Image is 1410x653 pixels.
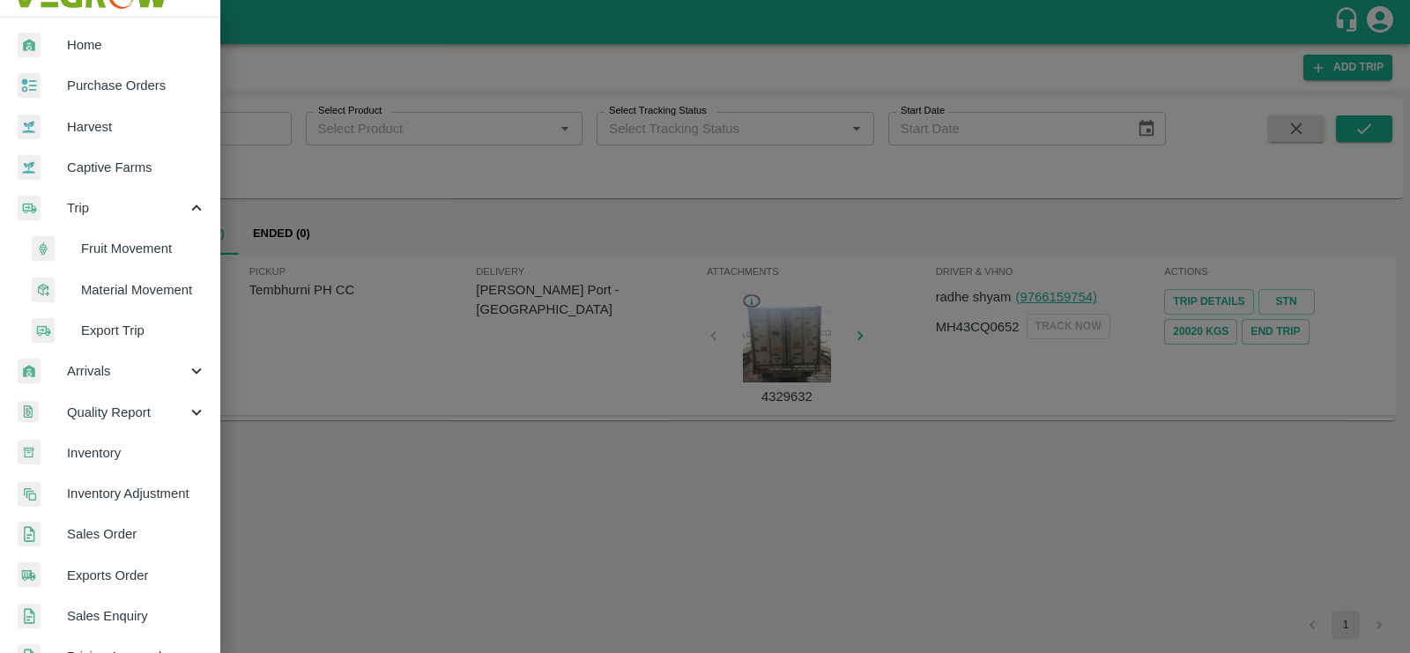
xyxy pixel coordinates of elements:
img: sales [18,522,41,547]
img: whArrival [18,359,41,384]
span: Inventory [67,443,206,463]
img: delivery [32,318,55,344]
span: Home [67,35,206,55]
a: materialMaterial Movement [14,270,220,310]
img: whInventory [18,440,41,465]
span: Material Movement [81,280,206,300]
img: material [32,277,55,303]
span: Purchase Orders [67,76,206,95]
a: deliveryExport Trip [14,310,220,351]
a: fruitFruit Movement [14,228,220,269]
img: inventory [18,481,41,507]
span: Quality Report [67,403,187,422]
img: qualityReport [18,401,39,423]
img: whArrival [18,33,41,58]
img: harvest [18,114,41,140]
span: Export Trip [81,321,206,340]
span: Arrivals [67,361,187,381]
img: harvest [18,154,41,181]
span: Inventory Adjustment [67,484,206,503]
span: Harvest [67,117,206,137]
img: fruit [32,236,55,262]
img: reciept [18,73,41,99]
img: sales [18,604,41,629]
span: Exports Order [67,566,206,585]
span: Captive Farms [67,158,206,177]
span: Fruit Movement [81,239,206,258]
span: Sales Enquiry [67,606,206,626]
img: delivery [18,196,41,221]
span: Trip [67,198,187,218]
img: shipments [18,562,41,588]
span: Sales Order [67,524,206,544]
